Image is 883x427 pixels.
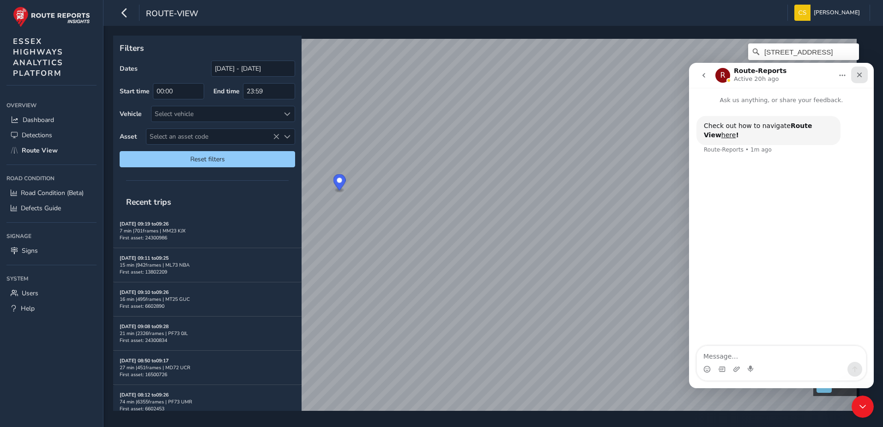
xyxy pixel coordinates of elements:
iframe: Intercom live chat [689,63,874,388]
div: System [6,272,97,286]
div: 27 min | 451 frames | MD72 UCR [120,364,295,371]
a: Road Condition (Beta) [6,185,97,201]
img: rr logo [13,6,90,27]
p: Filters [120,42,295,54]
span: Defects Guide [21,204,61,213]
img: diamond-layout [794,5,810,21]
a: Users [6,286,97,301]
span: First asset: 6602890 [120,303,164,310]
span: First asset: 16500726 [120,371,167,378]
span: Signs [22,246,38,255]
label: Dates [120,64,138,73]
strong: [DATE] 08:50 to 09:17 [120,357,169,364]
span: Help [21,304,35,313]
a: Detections [6,128,97,143]
span: Select an asset code [146,129,279,144]
div: Overview [6,98,97,112]
span: Dashboard [23,116,54,124]
div: Signage [6,229,97,243]
div: 15 min | 942 frames | ML73 NBA [120,262,295,268]
span: route-view [146,8,198,21]
div: Map marker [333,174,346,193]
span: Detections [22,131,52,140]
div: Road Condition [6,171,97,185]
span: [PERSON_NAME] [814,5,860,21]
a: Defects Guide [6,201,97,216]
button: Reset filters [120,151,295,167]
div: Select an asset code [279,129,295,144]
a: Dashboard [6,112,97,128]
button: [PERSON_NAME] [794,5,863,21]
iframe: Intercom live chat [852,396,874,418]
label: End time [213,87,240,96]
strong: [DATE] 09:11 to 09:25 [120,255,169,262]
canvas: Map [116,39,857,421]
input: Search [748,43,859,60]
span: Users [22,289,38,298]
span: ESSEX HIGHWAYS ANALYTICS PLATFORM [13,36,63,79]
label: Vehicle [120,110,142,118]
div: 21 min | 2326 frames | PF73 0JL [120,330,295,337]
label: Asset [120,132,137,141]
span: First asset: 6602453 [120,405,164,412]
div: 74 min | 6355 frames | PF73 UMR [120,398,295,405]
a: Help [6,301,97,316]
span: Road Condition (Beta) [21,189,84,197]
div: Select vehicle [151,106,279,122]
label: Start time [120,87,150,96]
div: 16 min | 495 frames | MT25 GUC [120,296,295,303]
a: Route View [6,143,97,158]
a: Signs [6,243,97,258]
span: Route View [22,146,58,155]
strong: [DATE] 09:10 to 09:26 [120,289,169,296]
span: First asset: 24300986 [120,234,167,241]
strong: [DATE] 08:12 to 09:26 [120,391,169,398]
span: Reset filters [127,155,288,164]
strong: [DATE] 09:08 to 09:28 [120,323,169,330]
span: First asset: 24300834 [120,337,167,344]
span: First asset: 13802209 [120,268,167,275]
div: 7 min | 701 frames | MM23 KJX [120,227,295,234]
span: Recent trips [120,190,178,214]
strong: [DATE] 09:19 to 09:26 [120,220,169,227]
